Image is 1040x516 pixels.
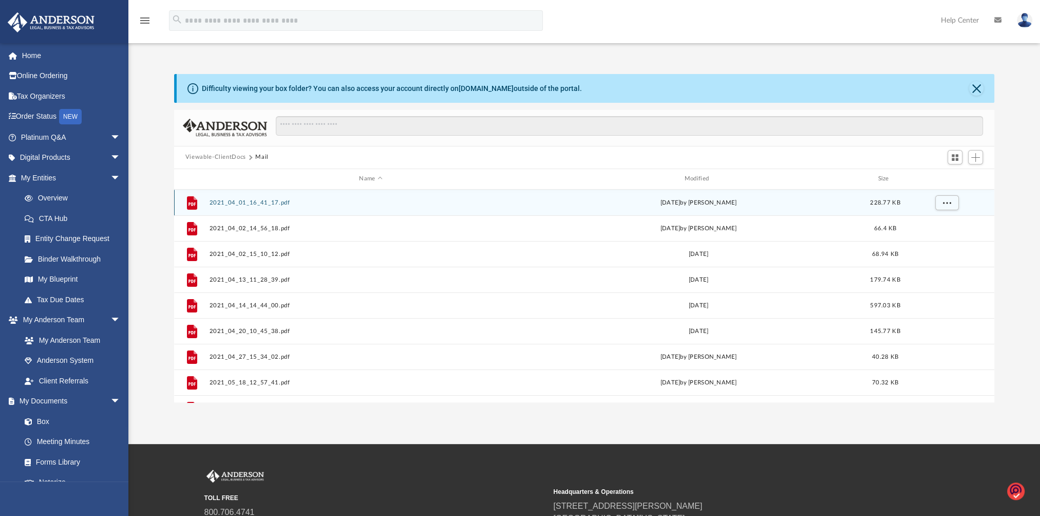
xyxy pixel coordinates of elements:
[537,249,860,259] div: [DATE]
[7,86,136,106] a: Tax Organizers
[935,195,958,210] button: More options
[14,289,136,310] a: Tax Due Dates
[7,148,136,168] a: Digital Productsarrow_drop_down
[209,327,532,334] button: 2021_04_20_10_45_38.pdf
[7,168,136,188] a: My Entitiesarrow_drop_down
[870,302,900,308] span: 597.03 KB
[59,109,82,124] div: NEW
[872,379,898,385] span: 70.32 KB
[255,153,269,162] button: Mail
[174,190,994,402] div: grid
[179,174,204,183] div: id
[7,106,136,127] a: Order StatusNEW
[870,199,900,205] span: 228.77 KB
[14,269,131,290] a: My Blueprint
[537,198,860,207] div: [DATE] by [PERSON_NAME]
[185,153,246,162] button: Viewable-ClientDocs
[554,502,703,510] a: [STREET_ADDRESS][PERSON_NAME]
[1007,482,1025,501] img: o1IwAAAABJRU5ErkJggg==
[537,352,860,361] div: [DATE] by [PERSON_NAME]
[139,14,151,27] i: menu
[139,20,151,27] a: menu
[7,391,131,412] a: My Documentsarrow_drop_down
[14,371,131,391] a: Client Referrals
[870,328,900,334] span: 145.77 KB
[7,45,136,66] a: Home
[204,470,266,483] img: Anderson Advisors Platinum Portal
[209,276,532,283] button: 2021_04_13_11_28_39.pdf
[948,150,963,164] button: Switch to Grid View
[537,301,860,310] div: [DATE]
[537,174,860,183] div: Modified
[209,250,532,257] button: 2021_04_02_15_10_12.pdf
[204,493,546,503] small: TOLL FREE
[1017,13,1032,28] img: User Pic
[7,310,131,330] a: My Anderson Teamarrow_drop_down
[209,379,532,385] button: 2021_05_18_12_57_41.pdf
[7,66,136,86] a: Online Ordering
[7,127,136,148] a: Platinum Q&Aarrow_drop_down
[14,208,136,229] a: CTA Hub
[14,472,131,493] a: Notarize
[14,351,131,371] a: Anderson System
[537,378,860,387] div: [DATE] by [PERSON_NAME]
[209,225,532,231] button: 2021_04_02_14_56_18.pdf
[14,249,136,269] a: Binder Walkthrough
[459,84,514,93] a: [DOMAIN_NAME]
[110,127,131,148] span: arrow_drop_down
[110,310,131,331] span: arrow_drop_down
[110,168,131,189] span: arrow_drop_down
[14,452,126,472] a: Forms Library
[968,150,984,164] button: Add
[110,391,131,412] span: arrow_drop_down
[14,432,131,452] a: Meeting Minutes
[14,229,136,249] a: Entity Change Request
[276,116,983,136] input: Search files and folders
[872,251,898,256] span: 68.94 KB
[110,148,131,169] span: arrow_drop_down
[870,277,900,282] span: 179.74 KB
[910,174,982,183] div: id
[5,12,98,32] img: Anderson Advisors Platinum Portal
[969,81,984,96] button: Close
[872,354,898,359] span: 40.28 KB
[874,225,896,231] span: 66.4 KB
[864,174,905,183] div: Size
[537,224,860,233] div: [DATE] by [PERSON_NAME]
[172,14,183,25] i: search
[537,275,860,284] div: [DATE]
[209,174,532,183] div: Name
[554,487,896,496] small: Headquarters & Operations
[537,326,860,336] div: [DATE]
[202,83,582,94] div: Difficulty viewing your box folder? You can also access your account directly on outside of the p...
[14,330,126,351] a: My Anderson Team
[209,199,532,206] button: 2021_04_01_16_41_17.pdf
[209,353,532,360] button: 2021_04_27_15_34_02.pdf
[14,188,136,209] a: Overview
[209,302,532,308] button: 2021_04_14_14_44_00.pdf
[14,411,126,432] a: Box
